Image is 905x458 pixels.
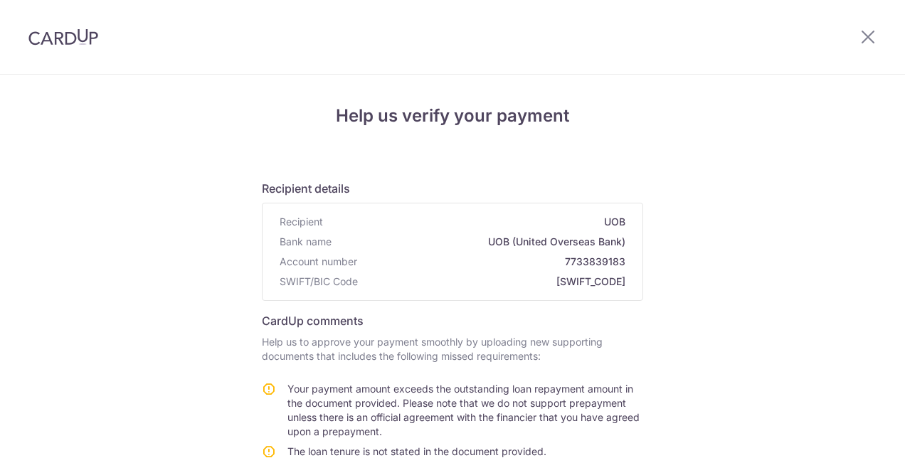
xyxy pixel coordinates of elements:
[287,383,640,437] span: Your payment amount exceeds the outstanding loan repayment amount in the document provided. Pleas...
[280,215,323,229] span: Recipient
[262,312,643,329] h6: CardUp comments
[28,28,98,46] img: CardUp
[280,235,332,249] span: Bank name
[287,445,546,457] span: The loan tenure is not stated in the document provided.
[280,275,358,289] span: SWIFT/BIC Code
[262,103,643,129] h4: Help us verify your payment
[337,235,625,249] span: UOB (United Overseas Bank)
[814,415,891,451] iframe: Opens a widget where you can find more information
[329,215,625,229] span: UOB
[364,275,625,289] span: [SWIFT_CODE]
[280,255,357,269] span: Account number
[262,180,643,197] h6: Recipient details
[262,335,643,363] p: Help us to approve your payment smoothly by uploading new supporting documents that includes the ...
[363,255,625,269] span: 7733839183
